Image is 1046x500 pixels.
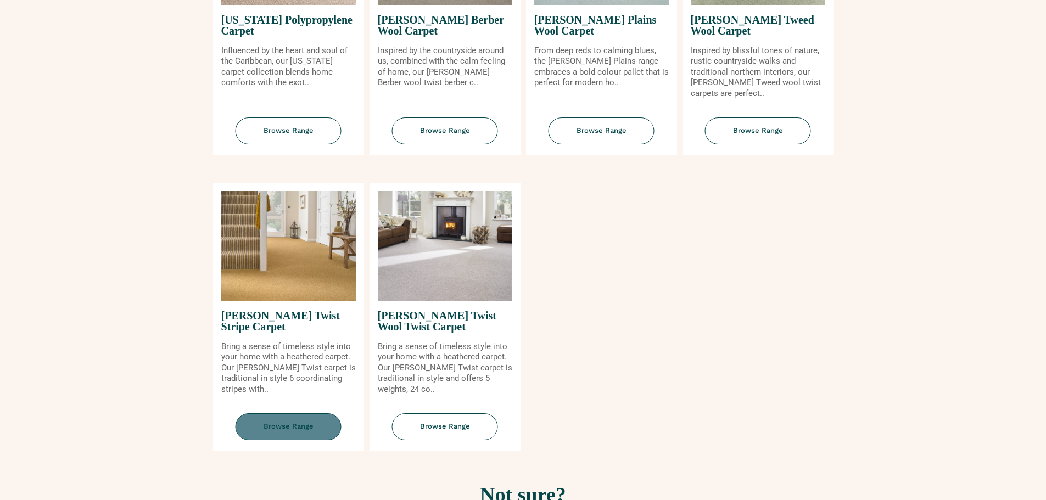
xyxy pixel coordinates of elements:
a: Browse Range [370,117,521,155]
span: [PERSON_NAME] Twist Stripe Carpet [221,301,356,341]
span: Browse Range [236,117,342,144]
p: Inspired by the countryside around us, combined with the calm feeling of home, our [PERSON_NAME] ... [378,46,512,88]
span: [PERSON_NAME] Tweed Wool Carpet [691,5,825,46]
a: Browse Range [683,117,834,155]
span: [PERSON_NAME] Twist Wool Twist Carpet [378,301,512,341]
a: Browse Range [213,413,364,451]
a: Browse Range [213,117,364,155]
img: Tomkinson Twist Wool Twist Carpet [378,191,512,301]
p: Influenced by the heart and soul of the Caribbean, our [US_STATE] carpet collection blends home c... [221,46,356,88]
span: [US_STATE] Polypropylene Carpet [221,5,356,46]
span: Browse Range [236,413,342,440]
span: Browse Range [392,117,498,144]
p: From deep reds to calming blues, the [PERSON_NAME] Plains range embraces a bold colour pallet tha... [534,46,669,88]
span: [PERSON_NAME] Berber Wool Carpet [378,5,512,46]
p: Inspired by blissful tones of nature, rustic countryside walks and traditional northern interiors... [691,46,825,99]
a: Browse Range [370,413,521,451]
span: [PERSON_NAME] Plains Wool Carpet [534,5,669,46]
p: Bring a sense of timeless style into your home with a heathered carpet. Our [PERSON_NAME] Twist c... [221,341,356,395]
span: Browse Range [549,117,655,144]
a: Browse Range [526,117,677,155]
span: Browse Range [705,117,811,144]
p: Bring a sense of timeless style into your home with a heathered carpet. Our [PERSON_NAME] Twist c... [378,341,512,395]
span: Browse Range [392,413,498,440]
img: Tomkinson Twist Stripe Carpet [221,191,356,301]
